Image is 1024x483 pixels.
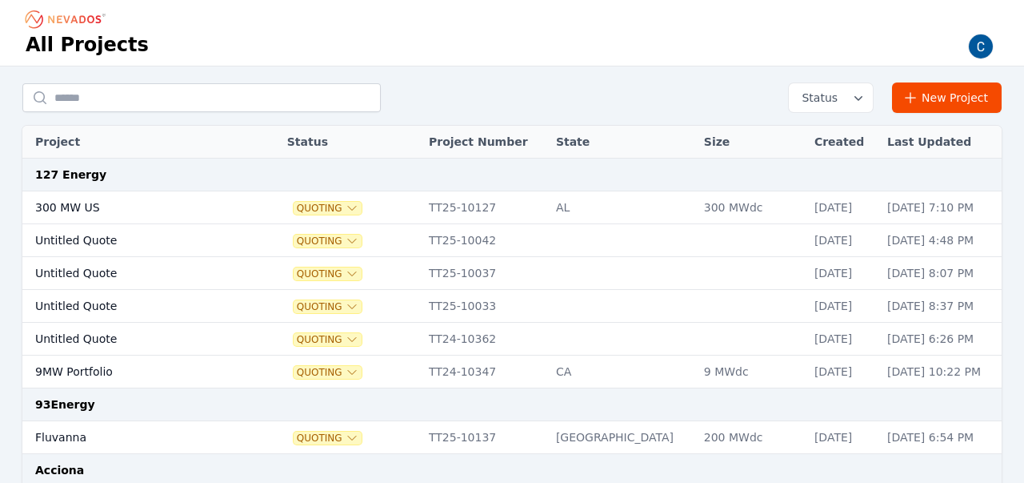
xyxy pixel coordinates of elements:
td: TT25-10033 [421,290,548,323]
th: State [548,126,696,159]
td: [DATE] [806,191,879,224]
td: [GEOGRAPHIC_DATA] [548,421,696,454]
tr: FluvannaQuotingTT25-10137[GEOGRAPHIC_DATA]200 MWdc[DATE][DATE] 6:54 PM [22,421,1002,454]
tr: Untitled QuoteQuotingTT25-10042[DATE][DATE] 4:48 PM [22,224,1002,257]
td: 300 MW US [22,191,244,224]
img: Carmen Brooks [968,34,994,59]
td: Untitled Quote [22,257,244,290]
td: CA [548,356,696,388]
tr: Untitled QuoteQuotingTT24-10362[DATE][DATE] 6:26 PM [22,323,1002,356]
td: [DATE] [806,323,879,356]
td: [DATE] 8:07 PM [879,257,1002,290]
td: 9 MWdc [696,356,806,388]
td: [DATE] 7:10 PM [879,191,1002,224]
td: [DATE] [806,290,879,323]
td: [DATE] 4:48 PM [879,224,1002,257]
tr: Untitled QuoteQuotingTT25-10037[DATE][DATE] 8:07 PM [22,257,1002,290]
h1: All Projects [26,32,149,58]
th: Size [696,126,806,159]
td: 9MW Portfolio [22,356,244,388]
button: Quoting [294,300,362,313]
a: New Project [892,83,1002,113]
td: TT25-10137 [421,421,548,454]
td: Untitled Quote [22,224,244,257]
button: Quoting [294,235,362,248]
button: Quoting [294,366,362,379]
td: [DATE] [806,421,879,454]
td: [DATE] [806,224,879,257]
button: Quoting [294,202,362,215]
td: Untitled Quote [22,323,244,356]
td: TT25-10037 [421,257,548,290]
td: 200 MWdc [696,421,806,454]
td: TT25-10042 [421,224,548,257]
th: Project [22,126,244,159]
nav: Breadcrumb [26,6,110,32]
td: Fluvanna [22,421,244,454]
td: 127 Energy [22,159,1002,191]
td: [DATE] [806,257,879,290]
td: [DATE] 8:37 PM [879,290,1002,323]
th: Status [279,126,421,159]
td: [DATE] 10:22 PM [879,356,1002,388]
td: 93Energy [22,388,1002,421]
span: Status [795,90,838,106]
tr: 300 MW USQuotingTT25-10127AL300 MWdc[DATE][DATE] 7:10 PM [22,191,1002,224]
td: [DATE] [806,356,879,388]
tr: 9MW PortfolioQuotingTT24-10347CA9 MWdc[DATE][DATE] 10:22 PM [22,356,1002,388]
td: AL [548,191,696,224]
th: Last Updated [879,126,1002,159]
button: Quoting [294,432,362,445]
td: 300 MWdc [696,191,806,224]
button: Status [789,83,873,112]
th: Created [806,126,879,159]
button: Quoting [294,268,362,280]
td: TT25-10127 [421,191,548,224]
td: TT24-10347 [421,356,548,388]
td: Untitled Quote [22,290,244,323]
td: TT24-10362 [421,323,548,356]
th: Project Number [421,126,548,159]
tr: Untitled QuoteQuotingTT25-10033[DATE][DATE] 8:37 PM [22,290,1002,323]
button: Quoting [294,333,362,346]
td: [DATE] 6:26 PM [879,323,1002,356]
td: [DATE] 6:54 PM [879,421,1002,454]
